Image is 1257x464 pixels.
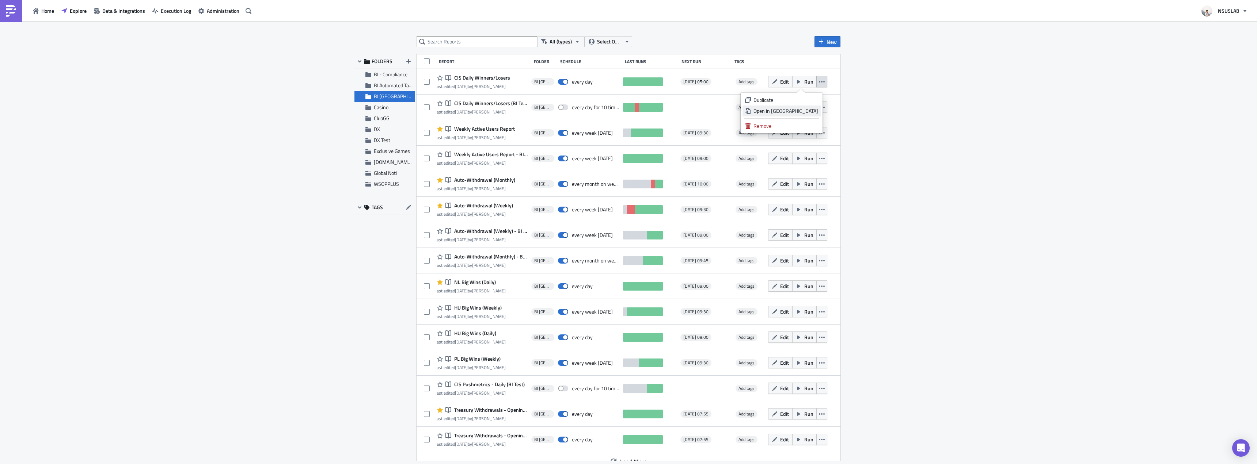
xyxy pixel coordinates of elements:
time: 2025-07-23T13:22:40Z [455,108,468,115]
button: Run [792,178,817,189]
div: last edited by [PERSON_NAME] [436,84,510,89]
span: Auto-Withdrawal (Monthly) [452,177,515,183]
div: every week on Monday [572,360,613,366]
span: [DATE] 09:45 [683,258,709,264]
div: Remove [753,122,818,130]
span: Add tags [738,257,755,264]
div: Folder [534,59,557,64]
time: 2025-07-11T20:06:44Z [455,185,468,192]
div: Last Runs [625,59,678,64]
div: last edited by [PERSON_NAME] [436,441,528,447]
button: Run [792,255,817,266]
div: every week on Monday [572,232,613,238]
span: CIS Daily Winners/Losers (BI Test) [452,100,528,107]
span: Add tags [738,283,755,289]
div: every week on Monday [572,130,613,136]
button: Explore [58,5,90,16]
span: [DATE] 07:55 [683,437,709,442]
button: Edit [768,331,793,343]
div: last edited by [PERSON_NAME] [436,339,506,345]
button: Home [29,5,58,16]
span: Data & Integrations [102,7,145,15]
span: Run [804,154,813,162]
span: Add tags [738,308,755,315]
button: All (types) [537,36,585,47]
span: BI Toronto [534,181,551,187]
span: Select Owner [597,38,622,46]
div: last edited by [PERSON_NAME] [436,365,506,370]
div: every week on Monday [572,206,613,213]
button: Edit [768,178,793,189]
span: Edit [780,410,789,418]
span: Add tags [738,436,755,443]
div: last edited by [PERSON_NAME] [436,288,506,294]
span: Explore [70,7,87,15]
span: All (types) [550,38,572,46]
span: Auto-Withdrawal (Weekly) - BI Test [452,228,528,234]
div: Open Intercom Messenger [1232,439,1250,457]
time: 2025-07-11T20:21:14Z [455,338,468,345]
button: Run [792,204,817,215]
span: Run [804,384,813,392]
time: 2025-07-11T19:45:21Z [455,134,468,141]
a: Data & Integrations [90,5,149,16]
span: Add tags [738,180,755,187]
span: Edit [780,308,789,315]
img: Avatar [1201,5,1213,17]
span: Treasury Withdrawals - Opening (BI Test) [452,432,528,439]
div: Duplicate [753,96,818,104]
span: Add tags [736,334,757,341]
div: Open in [GEOGRAPHIC_DATA] [753,107,818,115]
button: Edit [768,204,793,215]
span: Edit [780,384,789,392]
time: 2025-07-11T20:09:45Z [455,262,468,269]
span: FOLDERS [372,58,392,65]
span: BI Toronto [534,207,551,212]
span: Add tags [736,180,757,188]
time: 2025-07-11T20:15:27Z [455,287,468,294]
span: Add tags [738,231,755,238]
span: Edit [780,436,789,443]
span: BI - Compliance [374,70,407,78]
span: Add tags [738,104,755,111]
button: Edit [768,153,793,164]
time: 2025-07-11T20:48:24Z [455,415,468,422]
span: Exclusive Games [374,147,410,155]
button: Administration [195,5,243,16]
button: Edit [768,76,793,87]
span: BI Toronto [534,104,551,110]
span: Run [804,180,813,188]
span: Administration [207,7,239,15]
span: Run [804,436,813,443]
span: Add tags [736,385,757,392]
button: Run [792,357,817,368]
button: Edit [768,280,793,292]
button: Run [792,331,817,343]
span: BI Toronto [534,156,551,161]
span: Execution Log [161,7,191,15]
span: Casino [374,103,388,111]
button: New [814,36,840,47]
div: last edited by [PERSON_NAME] [436,186,515,191]
span: Edit [780,282,789,290]
button: Run [792,306,817,317]
span: Auto-Withdrawal (Monthly) - BI Test [452,253,528,260]
span: Edit [780,257,789,264]
div: every month on weekdays [572,181,619,187]
div: last edited by [PERSON_NAME] [436,390,525,396]
div: every day for 10 times [572,104,619,111]
span: [DATE] 09:00 [683,232,709,238]
span: DX [374,125,380,133]
time: 2025-07-11T20:03:57Z [455,236,468,243]
span: [DATE] 09:30 [683,360,709,366]
div: Next Run [681,59,731,64]
span: Auto-Withdrawal (Weekly) [452,202,513,209]
time: 2025-06-10T13:32:43Z [455,364,468,371]
span: BI Toronto [534,411,551,417]
div: every day [572,411,593,417]
span: Edit [780,154,789,162]
span: Weekly Active Users Report - BI Test [452,151,528,158]
button: Run [792,280,817,292]
span: Run [804,231,813,239]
